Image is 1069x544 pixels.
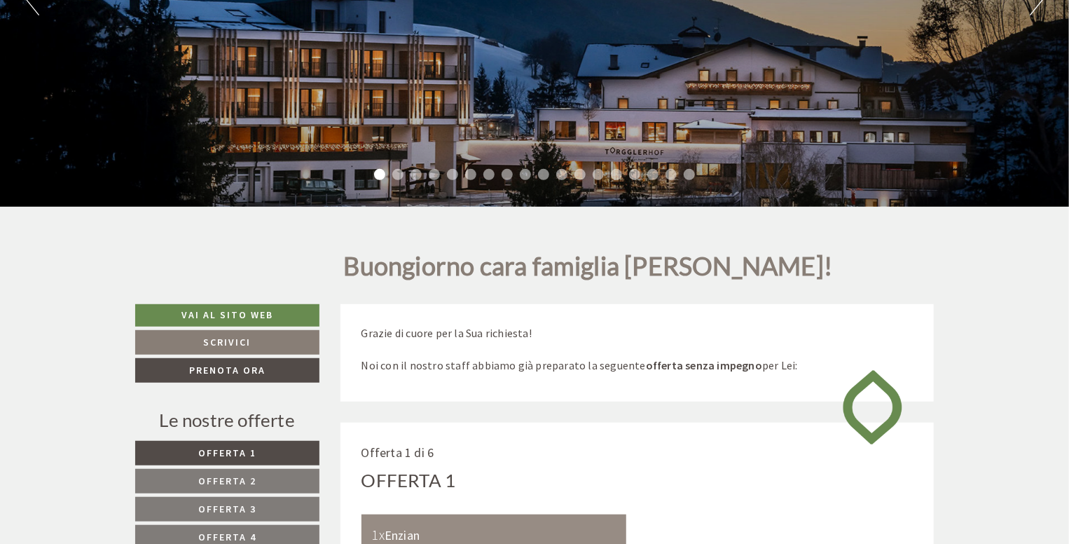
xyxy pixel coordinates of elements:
[198,475,256,487] span: Offerta 2
[198,531,256,543] span: Offerta 4
[22,41,212,53] div: [GEOGRAPHIC_DATA]
[646,358,762,372] strong: offerta senza impegno
[361,444,434,461] span: Offerta 1 di 6
[135,407,319,433] div: Le nostre offerte
[361,468,456,494] div: Offerta 1
[244,11,308,35] div: martedì
[372,526,385,543] b: 1x
[198,447,256,459] span: Offerta 1
[481,369,552,394] button: Invia
[198,503,256,515] span: Offerta 3
[135,304,319,327] a: Vai al sito web
[344,252,833,287] h1: Buongiorno cara famiglia [PERSON_NAME]!
[22,69,212,79] small: 16:33
[135,358,319,383] a: Prenota ora
[361,325,913,374] p: Grazie di cuore per la Sua richiesta! Noi con il nostro staff abbiamo già preparato la seguente p...
[832,358,913,457] img: image
[135,330,319,355] a: Scrivici
[11,39,219,81] div: Buon giorno, come possiamo aiutarla?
